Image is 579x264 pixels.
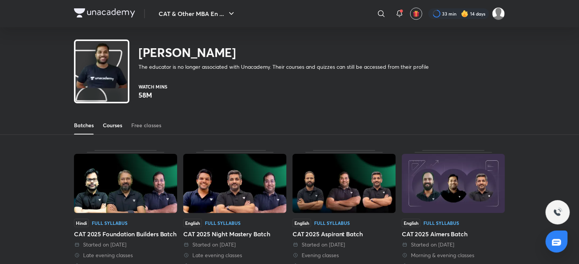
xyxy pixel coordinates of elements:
[183,251,286,259] div: Late evening classes
[74,8,135,17] img: Company Logo
[74,251,177,259] div: Late evening classes
[492,7,505,20] img: Aparna Dubey
[183,154,286,213] img: Thumbnail
[402,241,505,248] div: Started on 29 Dec 2024
[74,122,94,129] div: Batches
[154,6,241,21] button: CAT & Other MBA En ...
[138,84,167,89] p: Watch mins
[103,116,122,134] a: Courses
[183,241,286,248] div: Started on 28 Feb 2025
[131,122,161,129] div: Free classes
[402,154,505,213] img: Thumbnail
[402,229,505,239] div: CAT 2025 Aimers Batch
[74,229,177,239] div: CAT 2025 Foundation Builders Batch
[74,8,135,19] a: Company Logo
[293,251,396,259] div: Evening classes
[74,154,177,213] img: Thumbnail
[293,241,396,248] div: Started on 2 Jan 2025
[410,8,422,20] button: avatar
[183,229,286,239] div: CAT 2025 Night Mastery Batch
[314,221,350,225] div: Full Syllabus
[92,221,127,225] div: Full Syllabus
[293,154,396,213] img: Thumbnail
[74,241,177,248] div: Started on 1 Mar 2025
[293,219,311,227] span: English
[461,10,469,17] img: streak
[138,63,429,71] p: The educator is no longer associated with Unacademy. Their courses and quizzes can still be acces...
[74,116,94,134] a: Batches
[293,229,396,239] div: CAT 2025 Aspirant Batch
[423,221,459,225] div: Full Syllabus
[74,219,89,227] span: Hindi
[138,90,167,100] p: 58M
[402,219,420,227] span: English
[183,219,202,227] span: English
[205,221,241,225] div: Full Syllabus
[402,251,505,259] div: Morning & evening classes
[131,116,161,134] a: Free classes
[103,122,122,129] div: Courses
[413,10,420,17] img: avatar
[138,45,429,60] h2: [PERSON_NAME]
[553,208,562,217] img: ttu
